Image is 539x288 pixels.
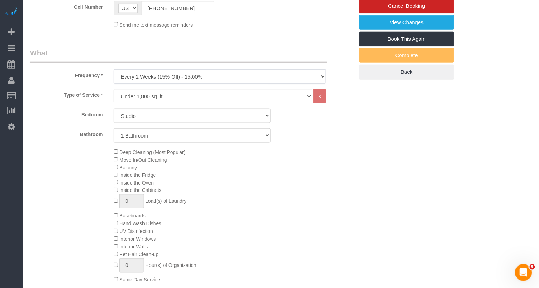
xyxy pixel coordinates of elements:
span: Inside the Oven [119,180,154,186]
img: Automaid Logo [4,7,18,17]
span: Interior Windows [119,236,156,242]
span: Load(s) of Laundry [145,199,187,204]
span: Pet Hair Clean-up [119,252,158,257]
span: Hand Wash Dishes [119,221,161,227]
label: Bathroom [25,128,108,138]
span: Move In/Out Cleaning [119,157,167,163]
span: Baseboards [119,213,146,219]
span: 5 [530,264,535,270]
span: UV Disinfection [119,229,153,234]
a: View Changes [359,15,454,30]
span: Balcony [119,165,137,170]
span: Inside the Cabinets [119,188,161,193]
legend: What [30,48,327,63]
a: Back [359,65,454,79]
a: Book This Again [359,32,454,46]
iframe: Intercom live chat [515,264,532,281]
span: Send me text message reminders [119,22,193,28]
span: Same Day Service [119,277,160,283]
span: Deep Cleaning (Most Popular) [119,149,185,155]
label: Bedroom [25,109,108,118]
label: Frequency * [25,69,108,79]
input: Cell Number [142,1,215,15]
span: Interior Walls [119,244,148,250]
span: Inside the Fridge [119,172,156,178]
span: Hour(s) of Organization [145,263,197,268]
label: Cell Number [25,1,108,11]
label: Type of Service * [25,89,108,99]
